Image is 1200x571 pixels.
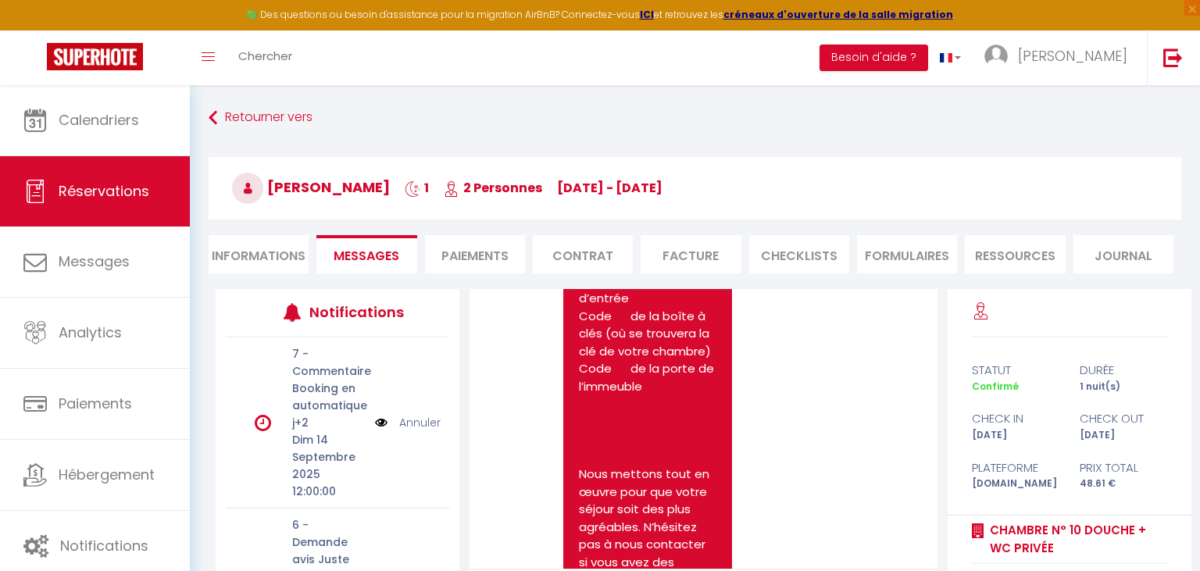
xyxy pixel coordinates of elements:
span: Messages [59,252,130,271]
li: Journal [1073,235,1173,273]
button: Ouvrir le widget de chat LiveChat [12,6,59,53]
li: Code de la porte de l’immeuble [579,360,716,395]
li: Facture [641,235,741,273]
li: Code de la boîte à clés (où se trouvera la clé de votre chambre) [579,308,716,361]
span: Hébergement [59,465,155,484]
span: Messages [334,247,399,265]
div: statut [962,361,1070,380]
div: [DATE] [1070,428,1177,443]
span: Notifications [60,536,148,555]
span: [PERSON_NAME] [232,177,390,197]
a: Chercher [227,30,304,85]
span: 1 [405,179,429,197]
div: Prix total [1070,459,1177,477]
div: [DATE] [962,428,1070,443]
li: CHECKLISTS [749,235,849,273]
li: FORMULAIRES [857,235,957,273]
img: Super Booking [47,43,143,70]
span: Confirmé [972,380,1019,393]
li: Contrat [533,235,633,273]
div: [DOMAIN_NAME] [962,476,1070,491]
div: durée [1070,361,1177,380]
span: 2 Personnes [444,179,542,197]
span: Analytics [59,323,122,342]
img: logout [1163,48,1183,67]
a: Annuler [399,414,441,431]
h3: Notifications [309,294,402,330]
li: Ressources [965,235,1065,273]
span: [PERSON_NAME] [1018,46,1127,66]
img: ... [984,45,1008,68]
span: Calendriers [59,110,139,130]
img: NO IMAGE [375,414,387,431]
li: Informations [209,235,309,273]
p: Dim 14 Septembre 2025 12:00:00 [292,431,365,500]
span: [DATE] - [DATE] [557,179,662,197]
span: Paiements [59,394,132,413]
span: Réservations [59,181,149,201]
li: Code du portail d’entrée [579,273,716,308]
button: Besoin d'aide ? [820,45,928,71]
div: check out [1070,409,1177,428]
div: Plateforme [962,459,1070,477]
p: 7 - Commentaire Booking en automatique j+2 [292,345,365,431]
a: Retourner vers [209,104,1181,132]
li: Paiements [425,235,525,273]
a: ... [PERSON_NAME] [973,30,1147,85]
div: check in [962,409,1070,428]
div: 48.61 € [1070,476,1177,491]
a: créneaux d'ouverture de la salle migration [723,8,953,21]
a: Chambre N° 10 Douche + WC privée [984,521,1167,558]
a: ICI [640,8,654,21]
div: 1 nuit(s) [1070,380,1177,394]
span: Chercher [238,48,292,64]
iframe: Chat [1134,501,1188,559]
